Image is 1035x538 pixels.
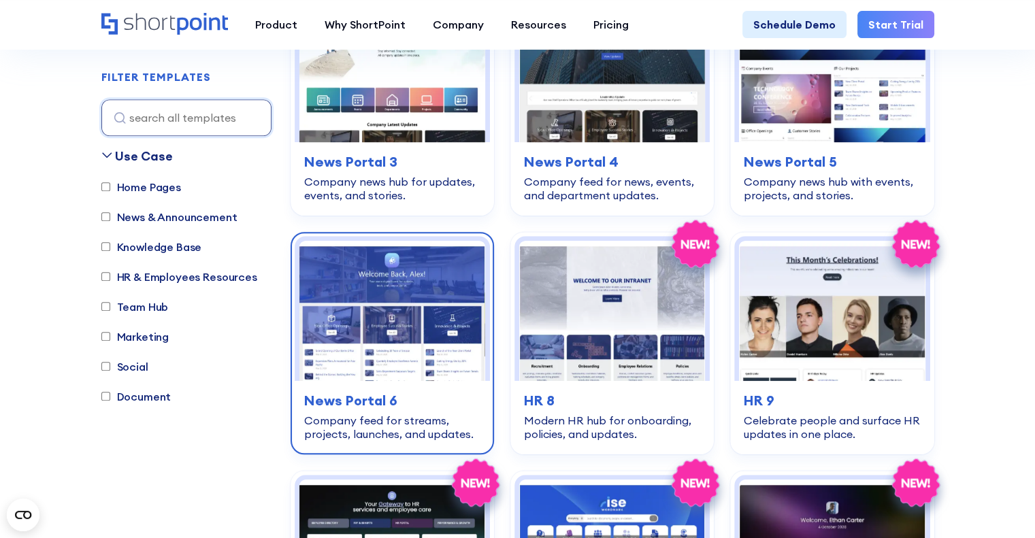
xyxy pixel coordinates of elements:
button: Open CMP widget [7,499,39,531]
a: Why ShortPoint [311,11,419,38]
a: Schedule Demo [742,11,847,38]
input: HR & Employees Resources [101,273,110,282]
div: Why ShortPoint [325,16,406,33]
div: Company [433,16,484,33]
div: Company feed for news, events, and department updates. [524,175,700,202]
div: FILTER TEMPLATES [101,72,211,83]
a: Company [419,11,497,38]
h3: News Portal 4 [524,152,700,172]
a: HR 9 – HR Template: Celebrate people and surface HR updates in one place.HR 9Celebrate people and... [730,232,934,454]
a: News Portal 6 – Sharepoint Company Feed: Company feed for streams, projects, launches, and update... [291,232,494,454]
label: HR & Employees Resources [101,269,257,285]
input: Document [101,392,110,401]
label: Marketing [101,329,169,345]
input: Home Pages [101,183,110,192]
div: Use Case [115,147,173,165]
div: Pricing [593,16,629,33]
div: Company feed for streams, projects, launches, and updates. [304,414,480,441]
a: HR 8 – SharePoint HR Template: Modern HR hub for onboarding, policies, and updates.HR 8Modern HR ... [510,232,714,454]
div: Company news hub with events, projects, and stories. [744,175,920,202]
h3: HR 9 [744,390,920,411]
a: Home [101,13,228,36]
label: Home Pages [101,179,181,195]
label: Team Hub [101,299,169,315]
label: Social [101,358,148,375]
h3: News Portal 5 [744,152,920,172]
label: News & Announcement [101,209,237,225]
img: News Portal 5 – Intranet Company News Template: Company news hub with events, projects, and stories. [739,3,925,142]
a: Pricing [580,11,642,38]
img: News Portal 6 – Sharepoint Company Feed: Company feed for streams, projects, launches, and updates. [299,241,485,380]
a: Product [242,11,311,38]
img: HR 8 – SharePoint HR Template: Modern HR hub for onboarding, policies, and updates. [519,241,705,380]
input: News & Announcement [101,213,110,222]
label: Knowledge Base [101,239,202,255]
input: Social [101,363,110,371]
div: Product [255,16,297,33]
div: Modern HR hub for onboarding, policies, and updates. [524,414,700,441]
a: Resources [497,11,580,38]
div: Resources [511,16,566,33]
iframe: Chat Widget [791,381,1035,538]
img: HR 9 – HR Template: Celebrate people and surface HR updates in one place. [739,241,925,380]
input: Team Hub [101,303,110,312]
h3: News Portal 3 [304,152,480,172]
div: Celebrate people and surface HR updates in one place. [744,414,920,441]
div: Company news hub for updates, events, and stories. [304,175,480,202]
input: Knowledge Base [101,243,110,252]
h3: HR 8 [524,390,700,411]
img: News Portal 3 – SharePoint Newsletter Template: Company news hub for updates, events, and stories. [299,3,485,142]
a: Start Trial [857,11,934,38]
label: Document [101,388,171,405]
h3: News Portal 6 [304,390,480,411]
input: search all templates [101,99,272,136]
img: News Portal 4 – Intranet Feed Template: Company feed for news, events, and department updates. [519,3,705,142]
input: Marketing [101,333,110,341]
